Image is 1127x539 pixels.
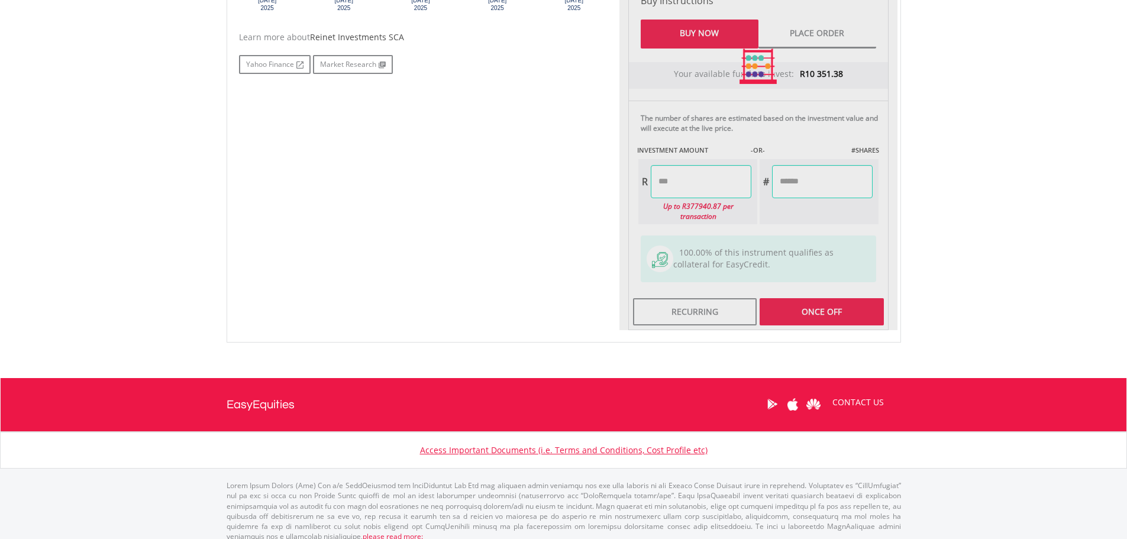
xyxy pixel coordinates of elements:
a: Access Important Documents (i.e. Terms and Conditions, Cost Profile etc) [420,444,708,456]
a: EasyEquities [227,378,295,431]
a: Yahoo Finance [239,55,311,74]
a: CONTACT US [824,386,892,419]
div: Learn more about [239,31,611,43]
a: Market Research [313,55,393,74]
a: Huawei [803,386,824,422]
a: Google Play [762,386,783,422]
a: Apple [783,386,803,422]
span: Reinet Investments SCA [310,31,404,43]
